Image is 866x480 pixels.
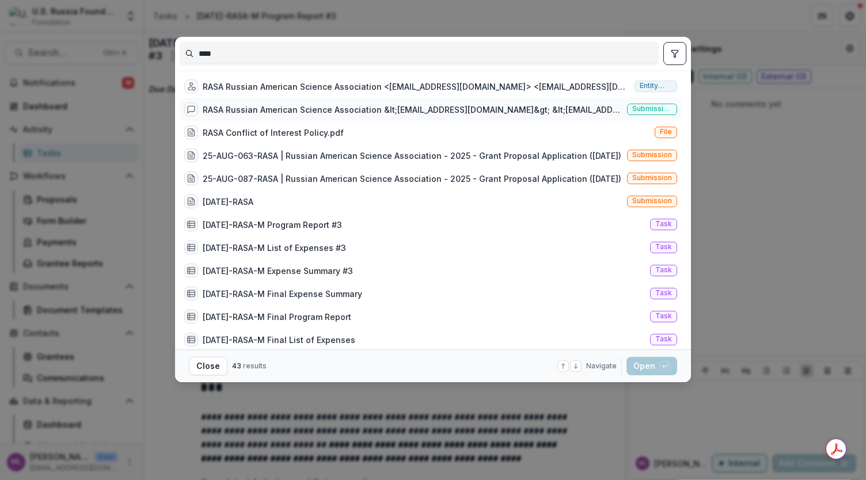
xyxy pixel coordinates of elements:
span: Task [655,243,672,251]
div: RASA Russian American Science Association &lt;[EMAIL_ADDRESS][DOMAIN_NAME]&gt; &lt;[EMAIL_ADDRESS... [203,104,622,116]
button: Open [626,357,677,375]
span: Navigate [586,361,617,371]
span: Submission [632,174,672,182]
span: Submission [632,197,672,205]
span: Task [655,266,672,274]
div: 25-AUG-087-RASA | Russian American Science Association - 2025 - Grant Proposal Application ([DATE]) [203,173,621,185]
span: results [243,361,267,370]
span: Entity user [640,82,672,90]
button: toggle filters [663,42,686,65]
div: 25-AUG-063-RASA | Russian American Science Association - 2025 - Grant Proposal Application ([DATE]) [203,150,621,162]
div: RASA Conflict of Interest Policy.pdf [203,127,344,139]
button: Close [189,357,227,375]
div: [DATE]-RASA-M Expense Summary #3 [203,265,353,277]
span: Submission comment [632,105,672,113]
div: [DATE]-RASA-M Final Expense Summary [203,288,362,300]
span: Submission [632,151,672,159]
span: 43 [232,361,241,370]
div: [DATE]-RASA [203,196,253,208]
div: [DATE]-RASA-M Final List of Expenses [203,334,355,346]
span: File [660,128,672,136]
span: Task [655,289,672,297]
span: Task [655,335,672,343]
div: [DATE]-RASA-M Program Report #3 [203,219,342,231]
div: [DATE]-RASA-M Final Program Report [203,311,351,323]
div: RASA Russian American Science Association <[EMAIL_ADDRESS][DOMAIN_NAME]> <[EMAIL_ADDRESS][DOMAIN_... [203,81,630,93]
span: Task [655,220,672,228]
div: [DATE]-RASA-M List of Expenses #3 [203,242,346,254]
span: Task [655,312,672,320]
